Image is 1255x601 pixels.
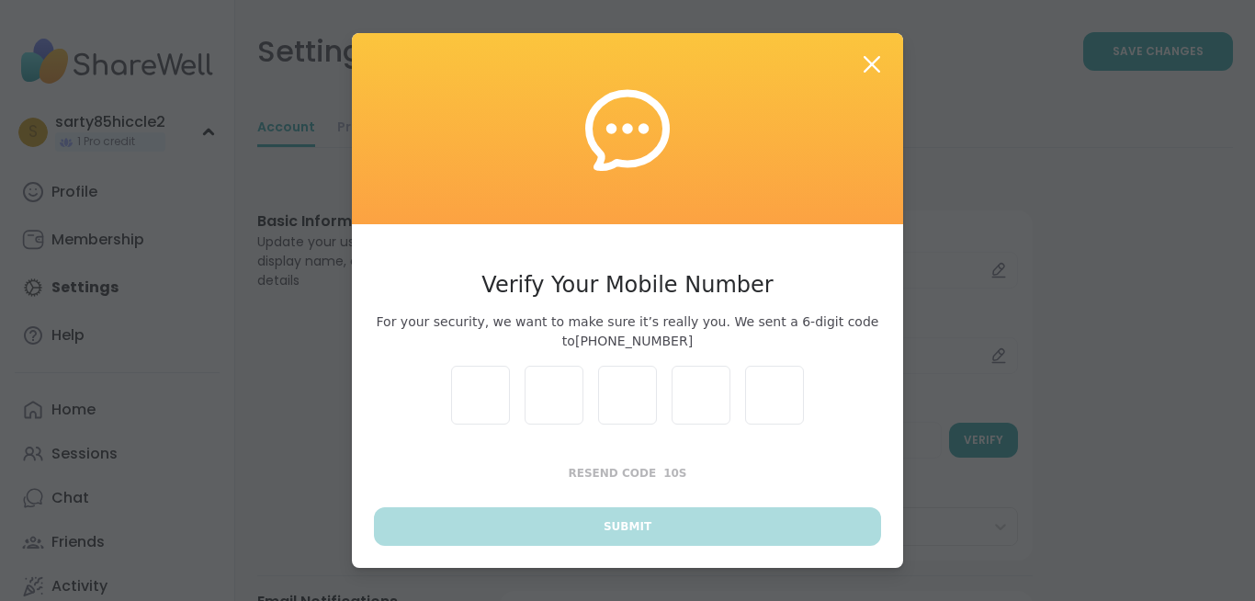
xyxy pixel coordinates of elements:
[374,312,881,351] span: For your security, we want to make sure it’s really you. We sent a 6-digit code to [PHONE_NUMBER]
[374,268,881,301] h3: Verify Your Mobile Number
[374,507,881,546] button: Submit
[374,454,881,493] button: Resend Code10s
[569,467,657,480] span: Resend Code
[663,467,686,480] span: 10 s
[604,518,651,535] span: Submit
